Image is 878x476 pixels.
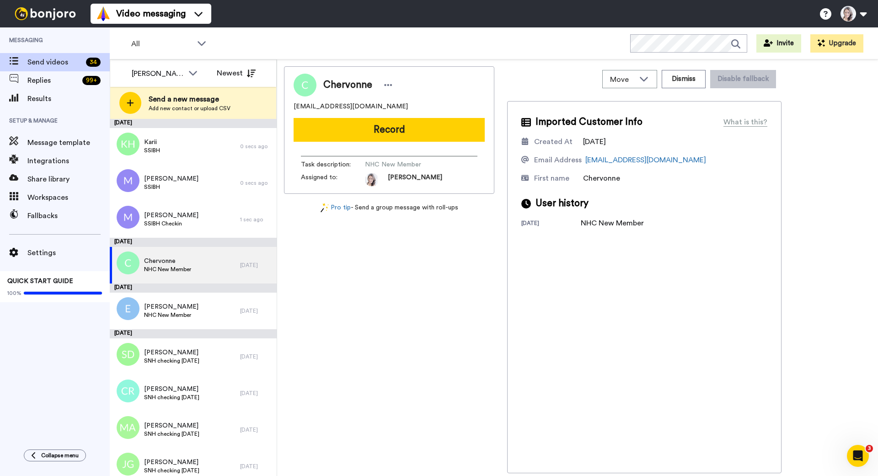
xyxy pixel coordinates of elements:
div: [DATE] [110,238,277,247]
span: Task description : [301,160,365,169]
span: SNH checking [DATE] [144,394,199,401]
div: What is this? [723,117,767,128]
img: sd.png [117,343,139,366]
span: Collapse menu [41,452,79,459]
span: Settings [27,247,110,258]
img: cr.png [117,380,139,402]
button: Disable fallback [710,70,776,88]
div: [DATE] [240,463,272,470]
img: kh.png [117,133,139,155]
button: Newest [210,64,262,82]
div: Created At [534,136,573,147]
button: Collapse menu [24,449,86,461]
span: [PERSON_NAME] [144,458,199,467]
span: Chervonne [323,78,372,92]
span: Video messaging [116,7,186,20]
img: bj-logo-header-white.svg [11,7,80,20]
span: Chervonne [144,257,191,266]
span: [EMAIL_ADDRESS][DOMAIN_NAME] [294,102,408,111]
div: [PERSON_NAME] [132,68,184,79]
span: Add new contact or upload CSV [149,105,230,112]
div: 34 [86,58,101,67]
div: [DATE] [240,426,272,433]
img: Image of Chervonne [294,74,316,96]
span: SSIBH [144,147,160,154]
img: m.png [117,206,139,229]
span: Move [610,74,635,85]
span: All [131,38,193,49]
button: Record [294,118,485,142]
span: [PERSON_NAME] [144,385,199,394]
div: [DATE] [521,219,581,229]
div: [DATE] [240,390,272,397]
span: [PERSON_NAME] [144,421,199,430]
span: Imported Customer Info [535,115,642,129]
span: Share library [27,174,110,185]
span: User history [535,197,589,210]
span: Assigned to: [301,173,365,187]
div: Email Address [534,155,582,166]
div: 0 secs ago [240,179,272,187]
div: - Send a group message with roll-ups [284,203,494,213]
img: e.png [117,297,139,320]
span: [PERSON_NAME] [144,302,198,311]
div: [DATE] [240,353,272,360]
span: Integrations [27,155,110,166]
span: [PERSON_NAME] [144,174,198,183]
span: NHC New Member [144,266,191,273]
span: Chervonne [583,175,620,182]
div: [DATE] [110,283,277,293]
div: [DATE] [240,307,272,315]
div: [DATE] [240,262,272,269]
span: Fallbacks [27,210,110,221]
span: SSIBH [144,183,198,191]
span: Workspaces [27,192,110,203]
button: Dismiss [662,70,706,88]
button: Invite [756,34,801,53]
span: Replies [27,75,79,86]
span: [PERSON_NAME] [144,211,198,220]
span: Send a new message [149,94,230,105]
div: [DATE] [110,329,277,338]
img: magic-wand.svg [321,203,329,213]
span: NHC New Member [144,311,198,319]
img: c.png [117,251,139,274]
a: [EMAIL_ADDRESS][DOMAIN_NAME] [585,156,706,164]
div: 99 + [82,76,101,85]
span: [DATE] [583,138,606,145]
img: ma.png [117,416,139,439]
span: [PERSON_NAME] [388,173,442,187]
img: m.png [117,169,139,192]
div: NHC New Member [581,218,644,229]
img: c3babc89-4b95-4960-b3e1-2b08a0a8c5ea-1507173770.jpg [365,173,379,187]
img: jg.png [117,453,139,476]
img: vm-color.svg [96,6,111,21]
span: SNH checking [DATE] [144,467,199,474]
span: NHC New Member [365,160,452,169]
div: 1 sec ago [240,216,272,223]
span: Send videos [27,57,82,68]
span: 100% [7,289,21,297]
span: SNH checking [DATE] [144,357,199,364]
div: [DATE] [110,119,277,128]
span: Karii [144,138,160,147]
span: SNH checking [DATE] [144,430,199,438]
span: 3 [866,445,873,452]
span: SSIBH Checkin [144,220,198,227]
a: Pro tip [321,203,351,213]
div: First name [534,173,569,184]
iframe: Intercom live chat [847,445,869,467]
span: Results [27,93,110,104]
span: Message template [27,137,110,148]
div: 0 secs ago [240,143,272,150]
span: [PERSON_NAME] [144,348,199,357]
button: Upgrade [810,34,863,53]
span: QUICK START GUIDE [7,278,73,284]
